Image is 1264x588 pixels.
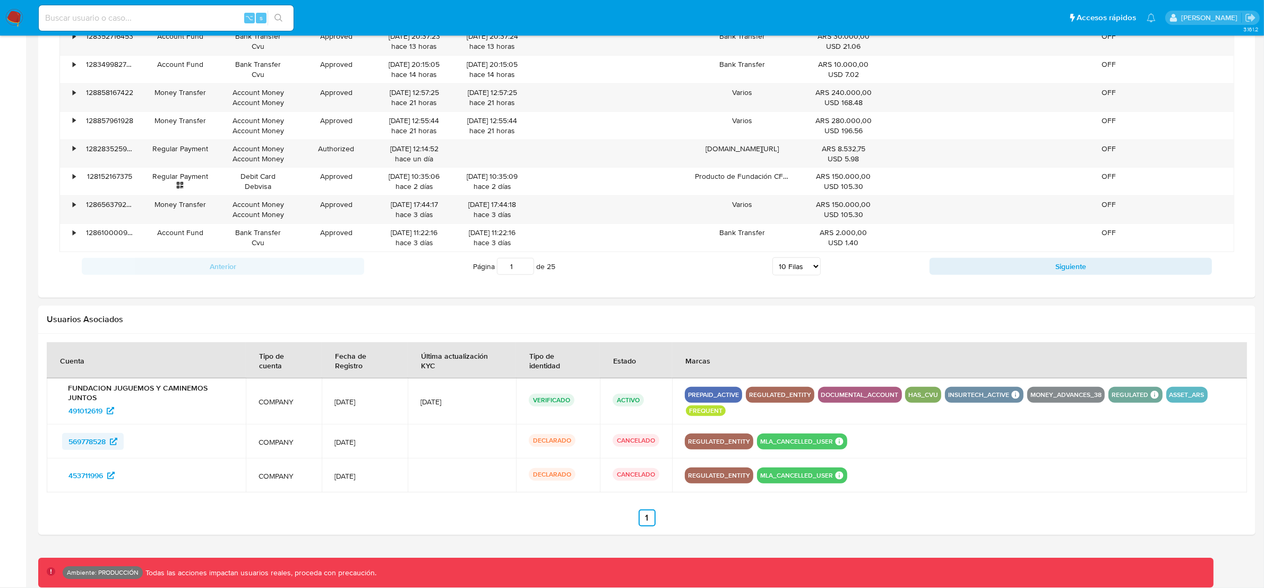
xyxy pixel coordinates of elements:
[268,11,289,25] button: search-icon
[39,11,294,25] input: Buscar usuario o caso...
[1181,13,1241,23] p: david.garay@mercadolibre.com.co
[47,314,1247,325] h2: Usuarios Asociados
[1077,12,1136,23] span: Accesos rápidos
[260,13,263,23] span: s
[1147,13,1156,22] a: Notificaciones
[245,13,253,23] span: ⌥
[1243,25,1259,33] span: 3.161.2
[1245,12,1256,23] a: Salir
[143,568,376,578] p: Todas las acciones impactan usuarios reales, proceda con precaución.
[67,570,139,575] p: Ambiente: PRODUCCIÓN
